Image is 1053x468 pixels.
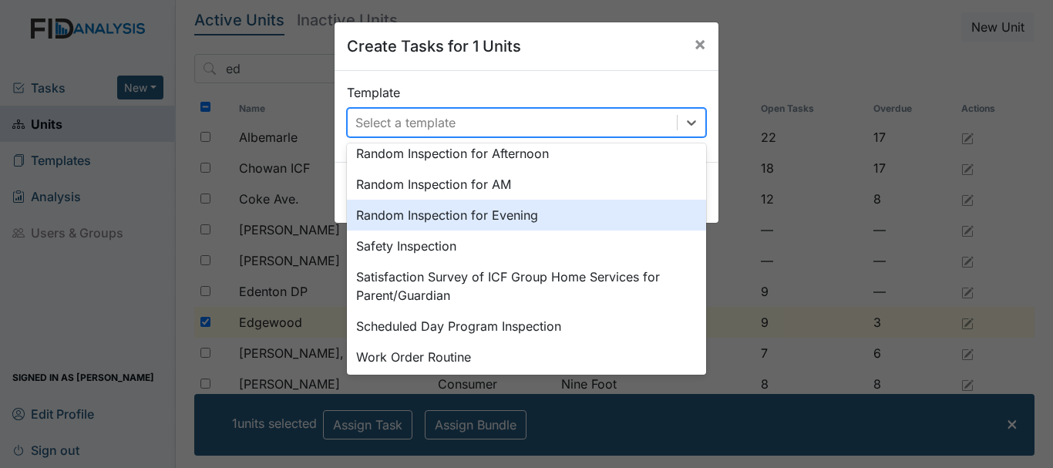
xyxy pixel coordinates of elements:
[355,113,456,132] div: Select a template
[347,200,706,231] div: Random Inspection for Evening
[347,231,706,261] div: Safety Inspection
[347,138,706,169] div: Random Inspection for Afternoon
[347,169,706,200] div: Random Inspection for AM
[347,83,400,102] label: Template
[694,32,706,55] span: ×
[347,342,706,372] div: Work Order Routine
[347,261,706,311] div: Satisfaction Survey of ICF Group Home Services for Parent/Guardian
[347,311,706,342] div: Scheduled Day Program Inspection
[681,22,718,66] button: Close
[347,35,521,58] h5: Create Tasks for 1 Units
